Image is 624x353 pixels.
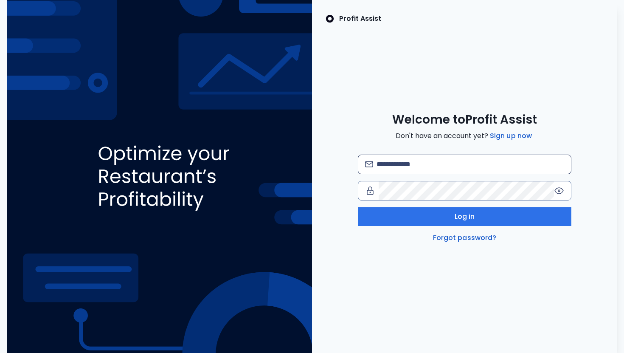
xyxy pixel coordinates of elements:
[396,131,534,141] span: Don't have an account yet?
[392,112,537,127] span: Welcome to Profit Assist
[488,131,534,141] a: Sign up now
[339,14,381,24] p: Profit Assist
[455,212,475,222] span: Log in
[326,14,334,24] img: SpotOn Logo
[358,207,571,226] button: Log in
[365,161,373,167] img: email
[431,233,498,243] a: Forgot password?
